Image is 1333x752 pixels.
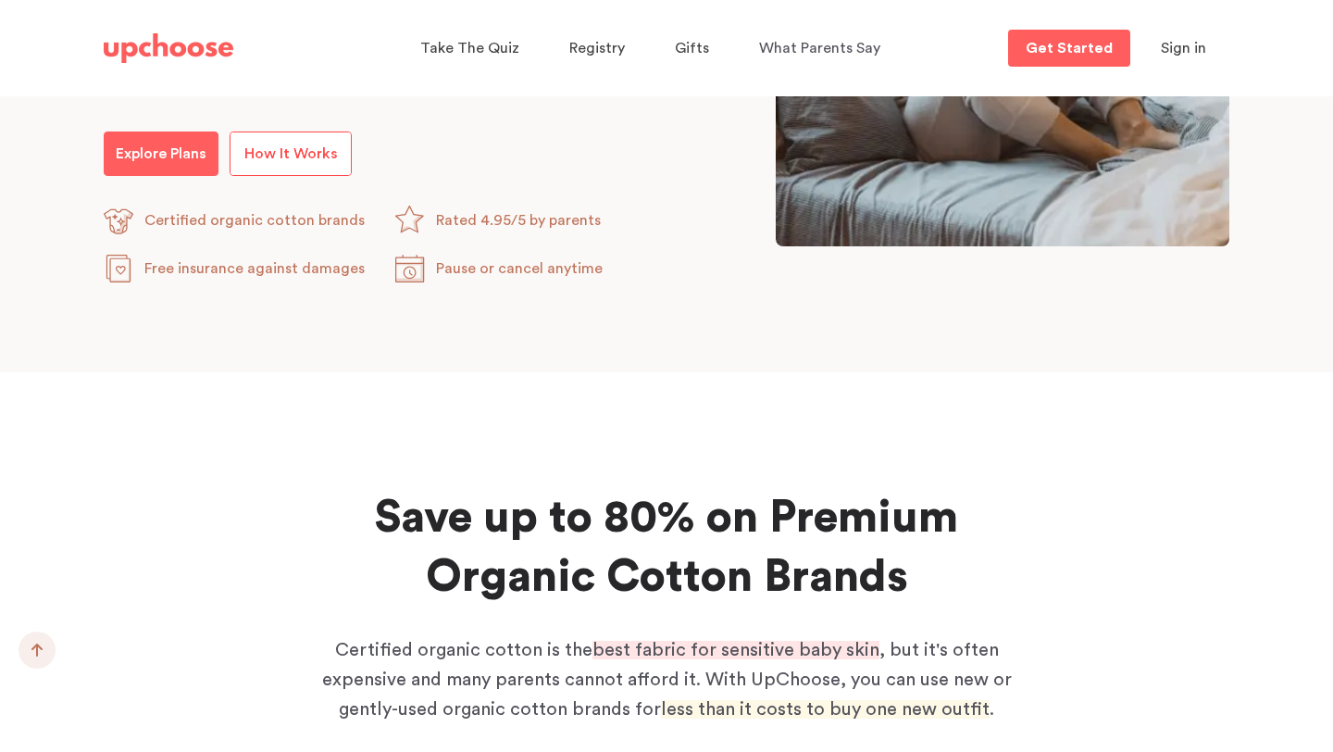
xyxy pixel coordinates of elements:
button: Sign in [1138,30,1229,67]
a: Explore Plans [104,132,218,176]
p: Explore Plans [116,143,206,165]
a: UpChoose [104,30,233,68]
p: Get Started [1026,41,1113,56]
a: Gifts [675,31,715,67]
span: Free insurance against damages [144,261,365,276]
span: Gifts [675,41,709,56]
span: best fabric for sensitive baby skin [592,641,879,659]
a: Take The Quiz [420,31,525,67]
span: What Parents Say [759,41,880,56]
span: Pause or cancel anytime [436,261,603,276]
span: How It Works [244,146,338,161]
p: Certified organic cotton is the , but it's often expensive and many parents cannot afford it. Wit... [315,635,1018,724]
a: What Parents Say [759,31,886,67]
h2: Save up to 80% on Premium Organic Cotton Brands [290,489,1043,608]
span: Rated 4.95/5 by parents [436,213,601,228]
span: Registry [569,41,625,56]
a: How It Works [230,132,352,176]
img: UpChoose [104,33,233,63]
span: less than it costs to buy one new outfit [661,700,990,719]
a: Registry [569,31,630,67]
span: Certified organic cotton brands [144,213,365,228]
span: Sign in [1161,41,1206,56]
span: Take The Quiz [420,41,519,56]
a: Get Started [1008,30,1130,67]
